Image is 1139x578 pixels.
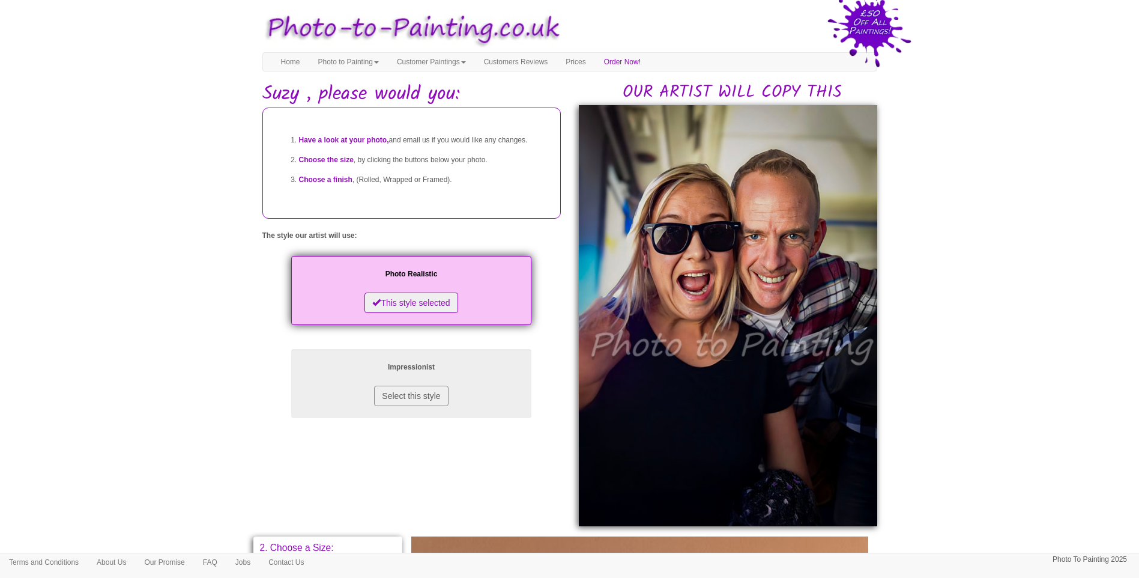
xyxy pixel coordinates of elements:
[88,553,135,571] a: About Us
[299,150,548,170] li: , by clicking the buttons below your photo.
[299,175,352,184] span: Choose a finish
[194,553,226,571] a: FAQ
[299,170,548,190] li: , (Rolled, Wrapped or Framed).
[557,53,594,71] a: Prices
[299,130,548,150] li: and email us if you would like any changes.
[303,361,519,374] p: Impressionist
[588,84,877,102] h2: OUR ARTIST WILL COPY THIS
[374,386,448,406] button: Select this style
[272,53,309,71] a: Home
[303,268,519,281] p: Photo Realistic
[388,53,475,71] a: Customer Paintings
[299,136,389,144] span: Have a look at your photo,
[135,553,193,571] a: Our Promise
[595,53,650,71] a: Order Now!
[579,105,877,526] img: Suzy , please would you:
[299,156,354,164] span: Choose the size
[1053,553,1127,566] p: Photo To Painting 2025
[256,6,564,52] img: Photo to Painting
[259,553,313,571] a: Contact Us
[262,84,877,105] h1: Suzy , please would you:
[309,53,388,71] a: Photo to Painting
[260,543,396,553] p: 2. Choose a Size:
[226,553,259,571] a: Jobs
[262,231,357,241] label: The style our artist will use:
[475,53,557,71] a: Customers Reviews
[364,293,458,313] button: This style selected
